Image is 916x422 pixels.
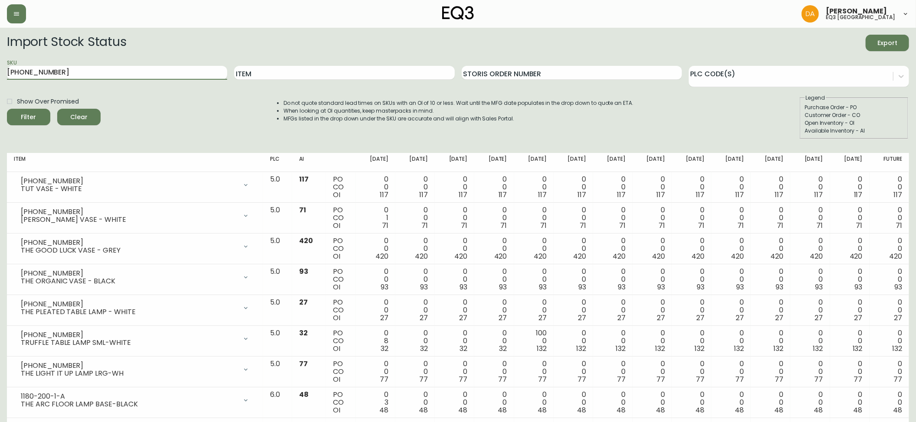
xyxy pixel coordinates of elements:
[521,268,547,291] div: 0 0
[580,221,586,230] span: 71
[333,190,340,200] span: OI
[617,313,626,323] span: 27
[263,172,292,203] td: 5.0
[442,175,467,199] div: 0 0
[442,6,474,20] img: logo
[333,299,349,322] div: PO CO
[896,221,902,230] span: 71
[460,344,468,354] span: 32
[790,153,830,172] th: [DATE]
[672,153,711,172] th: [DATE]
[837,299,863,322] div: 0 0
[481,237,507,260] div: 0 0
[561,237,586,260] div: 0 0
[534,251,547,261] span: 420
[402,391,428,414] div: 0 0
[7,153,263,172] th: Item
[474,153,514,172] th: [DATE]
[758,268,783,291] div: 0 0
[877,268,902,291] div: 0 0
[363,268,388,291] div: 0 0
[554,153,593,172] th: [DATE]
[14,206,256,225] div: [PHONE_NUMBER][PERSON_NAME] VASE - WHITE
[815,313,823,323] span: 27
[21,370,237,377] div: THE LIGHT IT UP LAMP LRG-WH
[442,299,467,322] div: 0 0
[21,308,237,316] div: THE PLEATED TABLE LAMP - WHITE
[14,329,256,348] div: [PHONE_NUMBER]TRUFFLE TABLE LAMP SML-WHITE
[777,221,784,230] span: 71
[593,153,632,172] th: [DATE]
[299,390,309,399] span: 48
[419,190,428,200] span: 117
[481,175,507,199] div: 0 0
[698,221,704,230] span: 71
[420,344,428,354] span: 32
[855,282,863,292] span: 93
[481,299,507,322] div: 0 0
[356,153,395,172] th: [DATE]
[815,282,823,292] span: 93
[21,208,237,216] div: [PHONE_NUMBER]
[363,299,388,322] div: 0 0
[299,328,308,338] span: 32
[617,374,626,384] span: 77
[758,237,783,260] div: 0 0
[797,299,823,322] div: 0 0
[263,387,292,418] td: 6.0
[797,329,823,353] div: 0 0
[639,360,665,383] div: 0 0
[797,268,823,291] div: 0 0
[639,175,665,199] div: 0 0
[292,153,326,172] th: AI
[805,119,903,127] div: Open Inventory - OI
[797,175,823,199] div: 0 0
[481,268,507,291] div: 0 0
[499,282,507,292] span: 93
[21,300,237,308] div: [PHONE_NUMBER]
[639,206,665,230] div: 0 0
[853,344,863,354] span: 132
[459,190,468,200] span: 117
[333,391,349,414] div: PO CO
[363,360,388,383] div: 0 0
[813,344,823,354] span: 132
[17,97,79,106] span: Show Over Promised
[774,344,784,354] span: 132
[619,221,626,230] span: 71
[639,299,665,322] div: 0 0
[363,175,388,199] div: 0 0
[578,313,586,323] span: 27
[333,313,340,323] span: OI
[499,190,507,200] span: 117
[382,221,388,230] span: 71
[837,268,863,291] div: 0 0
[805,94,826,102] legend: Legend
[771,251,784,261] span: 420
[658,221,665,230] span: 71
[877,206,902,230] div: 0 0
[442,360,467,383] div: 0 0
[402,175,428,199] div: 0 0
[600,206,626,230] div: 0 0
[758,299,783,322] div: 0 0
[758,329,783,353] div: 0 0
[299,205,306,215] span: 71
[521,206,547,230] div: 0 0
[639,329,665,353] div: 0 0
[632,153,672,172] th: [DATE]
[577,374,586,384] span: 77
[815,374,823,384] span: 77
[499,374,507,384] span: 77
[894,313,902,323] span: 27
[561,268,586,291] div: 0 0
[14,237,256,256] div: [PHONE_NUMBER]THE GOOD LUCK VASE - GREY
[21,400,237,408] div: THE ARC FLOOR LAMP BASE-BLACK
[333,344,340,354] span: OI
[561,329,586,353] div: 0 0
[758,391,783,414] div: 0 0
[561,391,586,414] div: 0 0
[734,344,744,354] span: 132
[539,282,547,292] span: 93
[299,297,308,307] span: 27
